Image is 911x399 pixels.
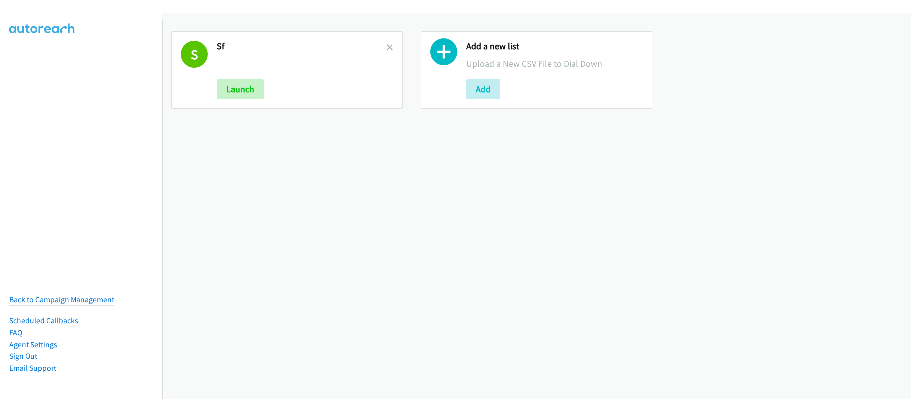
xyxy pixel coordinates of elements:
[181,41,208,68] h1: S
[466,57,643,70] p: Upload a New CSV File to Dial Down
[9,351,37,361] a: Sign Out
[9,340,57,349] a: Agent Settings
[466,79,500,99] button: Add
[9,363,56,373] a: Email Support
[466,41,643,52] h2: Add a new list
[9,328,22,337] a: FAQ
[9,295,114,304] a: Back to Campaign Management
[217,79,264,99] button: Launch
[217,41,386,52] h2: Sf
[9,316,78,325] a: Scheduled Callbacks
